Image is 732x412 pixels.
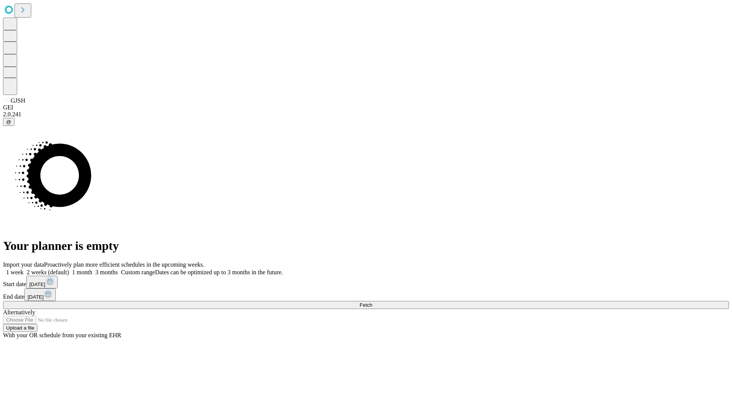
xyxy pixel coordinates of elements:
span: @ [6,119,11,125]
span: Import your data [3,261,44,268]
span: GJSH [11,97,25,104]
button: Upload a file [3,324,37,332]
h1: Your planner is empty [3,239,729,253]
div: Start date [3,276,729,288]
span: 3 months [95,269,118,275]
button: [DATE] [24,288,56,301]
span: Alternatively [3,309,35,315]
span: 1 month [72,269,92,275]
div: End date [3,288,729,301]
div: GEI [3,104,729,111]
span: With your OR schedule from your existing EHR [3,332,121,338]
span: 2 weeks (default) [27,269,69,275]
span: Dates can be optimized up to 3 months in the future. [155,269,283,275]
button: @ [3,118,14,126]
span: Fetch [360,302,372,308]
span: [DATE] [27,294,43,300]
button: Fetch [3,301,729,309]
div: 2.0.241 [3,111,729,118]
span: 1 week [6,269,24,275]
span: Custom range [121,269,155,275]
span: [DATE] [29,282,45,287]
button: [DATE] [26,276,58,288]
span: Proactively plan more efficient schedules in the upcoming weeks. [44,261,204,268]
